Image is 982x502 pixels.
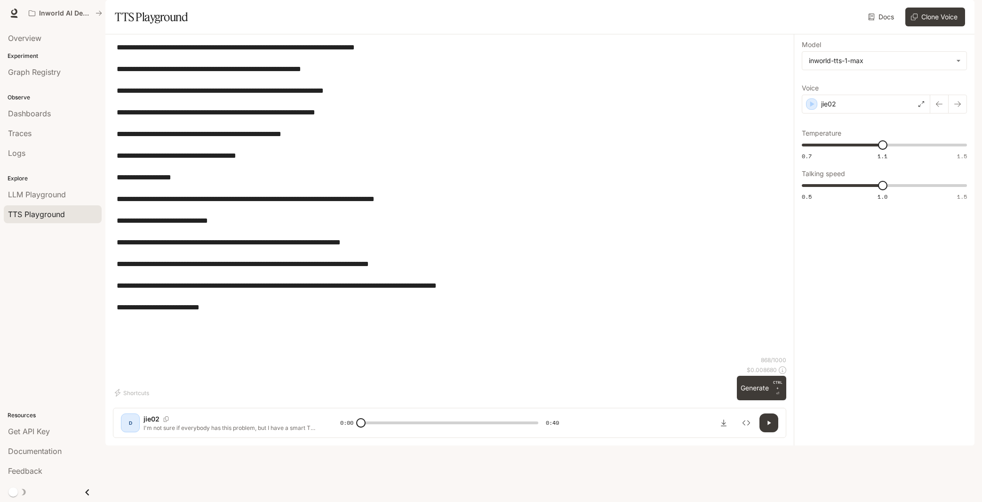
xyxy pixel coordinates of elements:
[802,52,966,70] div: inworld-tts-1-max
[802,170,845,177] p: Talking speed
[747,366,777,374] p: $ 0.008680
[123,415,138,430] div: D
[802,152,812,160] span: 0.7
[802,193,812,201] span: 0.5
[113,385,153,400] button: Shortcuts
[802,130,841,137] p: Temperature
[761,356,786,364] p: 868 / 1000
[878,152,887,160] span: 1.1
[773,380,782,397] p: ⏎
[546,418,559,428] span: 0:49
[802,85,819,91] p: Voice
[905,8,965,26] button: Clone Voice
[39,9,92,17] p: Inworld AI Demos
[821,99,836,109] p: jie02
[115,8,188,26] h1: TTS Playground
[809,56,951,65] div: inworld-tts-1-max
[957,193,967,201] span: 1.5
[773,380,782,391] p: CTRL +
[24,4,106,23] button: All workspaces
[802,41,821,48] p: Model
[866,8,898,26] a: Docs
[878,193,887,201] span: 1.0
[144,424,318,432] p: I'm not sure if everybody has this problem, but I have a smart TV that has internet. So I've been...
[737,376,786,400] button: GenerateCTRL +⏎
[160,416,173,422] button: Copy Voice ID
[340,418,353,428] span: 0:00
[144,414,160,424] p: jie02
[714,413,733,432] button: Download audio
[957,152,967,160] span: 1.5
[737,413,756,432] button: Inspect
